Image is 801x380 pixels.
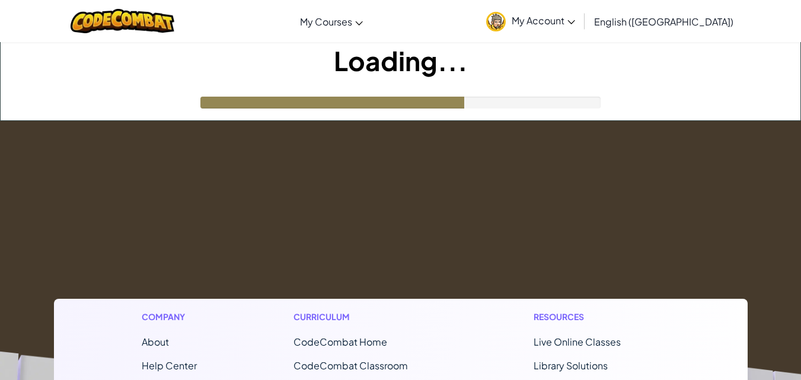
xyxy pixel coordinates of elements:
span: English ([GEOGRAPHIC_DATA]) [594,15,733,28]
a: CodeCombat Classroom [293,359,408,372]
h1: Loading... [1,42,800,79]
span: My Courses [300,15,352,28]
a: My Account [480,2,581,40]
a: My Courses [294,5,369,37]
a: About [142,336,169,348]
a: Library Solutions [534,359,608,372]
h1: Company [142,311,197,323]
span: My Account [512,14,575,27]
h1: Curriculum [293,311,437,323]
a: Live Online Classes [534,336,621,348]
a: Help Center [142,359,197,372]
img: CodeCombat logo [71,9,174,33]
a: English ([GEOGRAPHIC_DATA]) [588,5,739,37]
h1: Resources [534,311,660,323]
img: avatar [486,12,506,31]
span: CodeCombat Home [293,336,387,348]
